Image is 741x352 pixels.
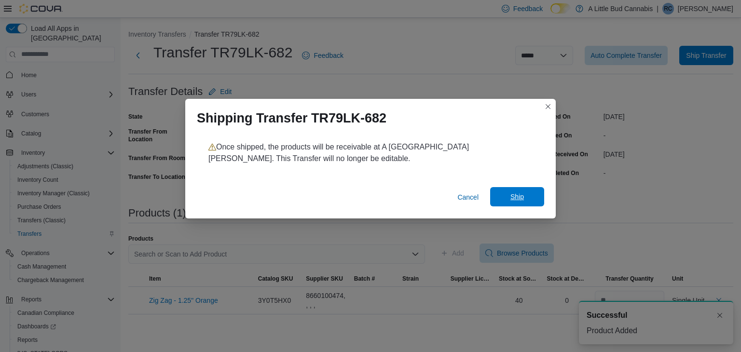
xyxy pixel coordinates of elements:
[197,110,386,126] h1: Shipping Transfer TR79LK-682
[510,192,524,202] span: Ship
[453,188,482,207] button: Cancel
[542,101,554,112] button: Closes this modal window
[490,187,544,206] button: Ship
[208,141,533,164] p: Once shipped, the products will be receivable at A [GEOGRAPHIC_DATA][PERSON_NAME]. This Transfer ...
[457,192,479,202] span: Cancel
